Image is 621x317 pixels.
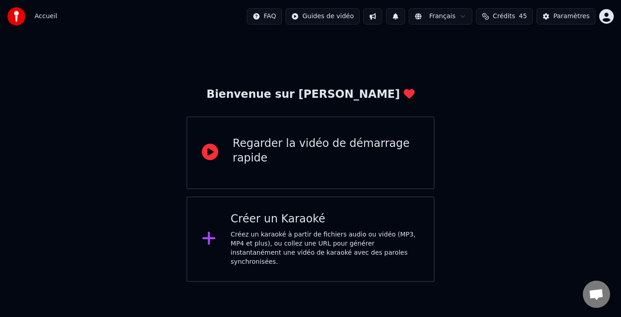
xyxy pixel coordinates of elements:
nav: breadcrumb [35,12,57,21]
img: youka [7,7,25,25]
button: FAQ [247,8,282,25]
span: Crédits [493,12,515,21]
div: Regarder la vidéo de démarrage rapide [233,136,419,166]
div: Paramètres [553,12,590,21]
span: 45 [519,12,527,21]
div: Bienvenue sur [PERSON_NAME] [206,87,414,102]
div: Ouvrir le chat [583,281,610,308]
button: Guides de vidéo [285,8,360,25]
div: Créez un karaoké à partir de fichiers audio ou vidéo (MP3, MP4 et plus), ou collez une URL pour g... [230,230,419,267]
button: Paramètres [536,8,596,25]
button: Crédits45 [476,8,533,25]
span: Accueil [35,12,57,21]
div: Créer un Karaoké [230,212,419,226]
